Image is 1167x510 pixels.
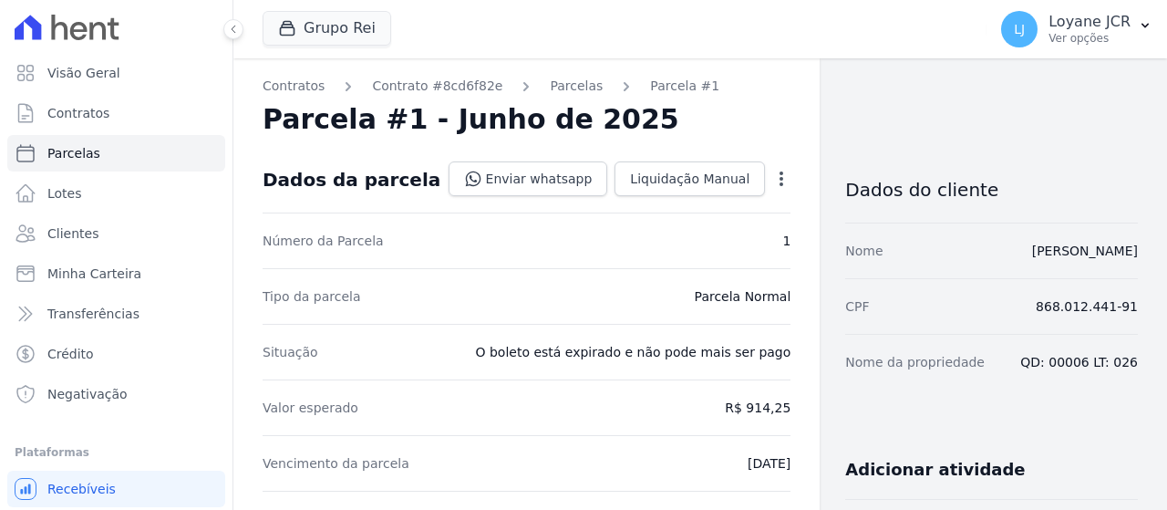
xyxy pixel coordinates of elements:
[263,169,440,191] div: Dados da parcela
[1032,244,1138,258] a: [PERSON_NAME]
[263,343,318,361] dt: Situação
[1020,353,1138,371] dd: QD: 00006 LT: 026
[263,399,358,417] dt: Valor esperado
[263,287,361,306] dt: Tipo da parcela
[263,232,384,250] dt: Número da Parcela
[1048,31,1131,46] p: Ver opções
[7,135,225,172] a: Parcelas
[695,287,791,306] dd: Parcela Normal
[263,11,391,46] button: Grupo Rei
[263,77,790,96] nav: Breadcrumb
[1014,23,1025,36] span: LJ
[550,77,603,96] a: Parcelas
[47,224,98,243] span: Clientes
[845,459,1025,481] h3: Adicionar atividade
[7,175,225,212] a: Lotes
[7,471,225,507] a: Recebíveis
[47,385,128,403] span: Negativação
[7,336,225,372] a: Crédito
[1036,297,1138,316] dd: 868.012.441-91
[845,297,869,316] dt: CPF
[15,442,218,463] div: Plataformas
[650,77,719,96] a: Parcela #1
[47,345,94,363] span: Crédito
[47,104,109,122] span: Contratos
[475,343,790,361] dd: O boleto está expirado e não pode mais ser pago
[7,255,225,292] a: Minha Carteira
[47,305,139,323] span: Transferências
[630,170,749,188] span: Liquidação Manual
[7,376,225,412] a: Negativação
[263,454,409,473] dt: Vencimento da parcela
[372,77,502,96] a: Contrato #8cd6f82e
[47,144,100,162] span: Parcelas
[7,296,225,332] a: Transferências
[782,232,790,250] dd: 1
[7,55,225,91] a: Visão Geral
[845,179,1138,201] h3: Dados do cliente
[47,64,120,82] span: Visão Geral
[614,161,765,196] a: Liquidação Manual
[47,480,116,498] span: Recebíveis
[7,215,225,252] a: Clientes
[845,242,883,260] dt: Nome
[1048,13,1131,31] p: Loyane JCR
[263,77,325,96] a: Contratos
[7,95,225,131] a: Contratos
[263,103,679,136] h2: Parcela #1 - Junho de 2025
[986,4,1167,55] button: LJ Loyane JCR Ver opções
[748,454,790,473] dd: [DATE]
[845,353,985,371] dt: Nome da propriedade
[47,265,141,283] span: Minha Carteira
[449,161,608,196] a: Enviar whatsapp
[47,184,82,203] span: Lotes
[725,399,790,417] dd: R$ 914,25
